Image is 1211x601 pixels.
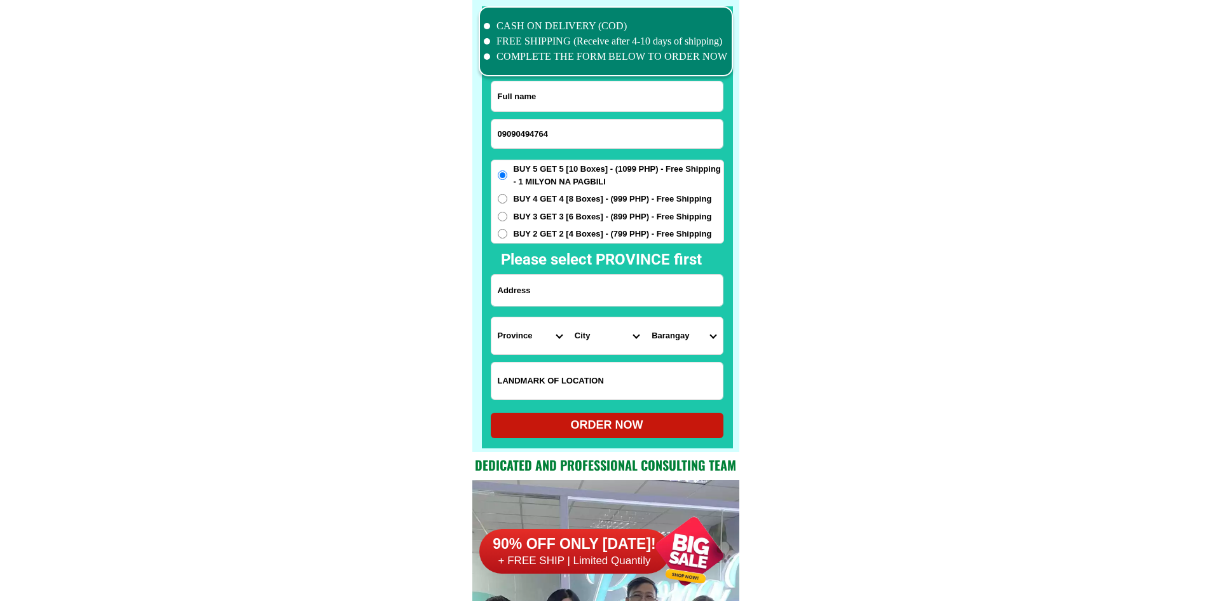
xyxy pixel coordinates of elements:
span: BUY 4 GET 4 [8 Boxes] - (999 PHP) - Free Shipping [514,193,712,205]
h6: 90% OFF ONLY [DATE]! [479,535,670,554]
input: Input phone_number [491,120,723,148]
select: Select commune [645,317,722,354]
div: ORDER NOW [491,417,723,434]
h2: Please select PROVINCE first [501,248,839,271]
span: BUY 2 GET 2 [4 Boxes] - (799 PHP) - Free Shipping [514,228,712,240]
h2: Dedicated and professional consulting team [472,455,739,474]
input: BUY 2 GET 2 [4 Boxes] - (799 PHP) - Free Shipping [498,229,507,238]
span: BUY 3 GET 3 [6 Boxes] - (899 PHP) - Free Shipping [514,211,712,223]
li: FREE SHIPPING (Receive after 4-10 days of shipping) [484,34,728,49]
input: Input LANDMARKOFLOCATION [491,363,723,399]
h6: + FREE SHIP | Limited Quantily [479,554,670,568]
select: Select province [491,317,568,354]
input: BUY 4 GET 4 [8 Boxes] - (999 PHP) - Free Shipping [498,194,507,204]
input: BUY 3 GET 3 [6 Boxes] - (899 PHP) - Free Shipping [498,212,507,221]
input: Input full_name [491,81,723,111]
span: BUY 5 GET 5 [10 Boxes] - (1099 PHP) - Free Shipping - 1 MILYON NA PAGBILI [514,163,723,188]
input: Input address [491,275,723,306]
li: COMPLETE THE FORM BELOW TO ORDER NOW [484,49,728,64]
li: CASH ON DELIVERY (COD) [484,18,728,34]
select: Select district [568,317,645,354]
input: BUY 5 GET 5 [10 Boxes] - (1099 PHP) - Free Shipping - 1 MILYON NA PAGBILI [498,170,507,180]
